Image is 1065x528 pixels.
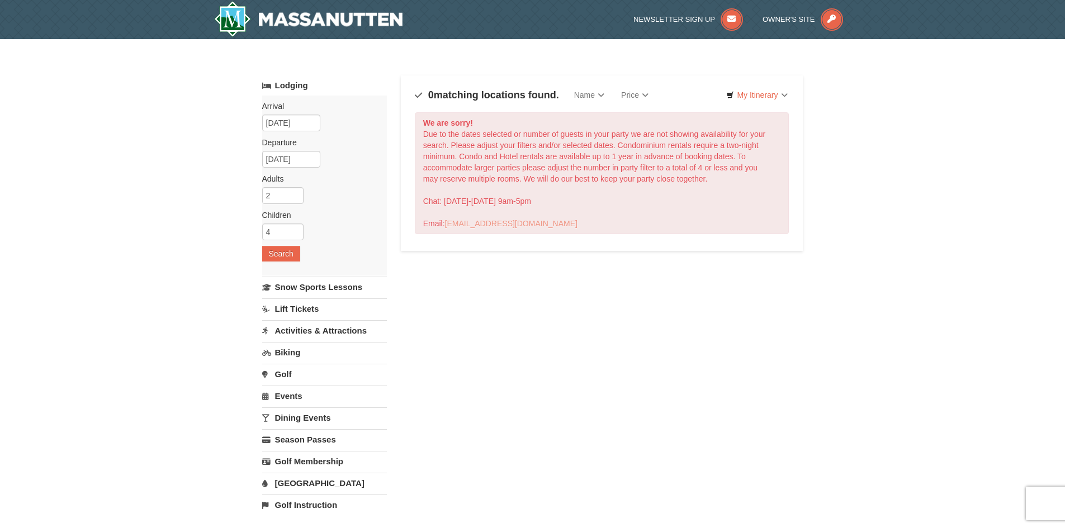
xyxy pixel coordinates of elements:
a: Events [262,386,387,406]
a: Golf Membership [262,451,387,472]
a: Massanutten Resort [214,1,403,37]
a: Newsletter Sign Up [633,15,743,23]
a: Snow Sports Lessons [262,277,387,297]
div: Due to the dates selected or number of guests in your party we are not showing availability for y... [415,112,789,234]
a: Golf Instruction [262,494,387,515]
a: Name [566,84,613,106]
a: Owner's Site [763,15,843,23]
span: Owner's Site [763,15,815,23]
a: Activities & Attractions [262,320,387,341]
a: Golf [262,364,387,384]
label: Adults [262,173,378,184]
a: Price [613,84,657,106]
button: Search [262,246,300,261]
label: Children [262,210,378,221]
span: Newsletter Sign Up [633,15,715,23]
strong: We are sorry! [423,118,473,127]
a: [EMAIL_ADDRESS][DOMAIN_NAME] [445,219,578,228]
a: Dining Events [262,407,387,428]
a: Season Passes [262,429,387,450]
a: Lift Tickets [262,298,387,319]
a: [GEOGRAPHIC_DATA] [262,473,387,493]
label: Departure [262,137,378,148]
img: Massanutten Resort Logo [214,1,403,37]
a: My Itinerary [719,87,794,103]
a: Biking [262,342,387,363]
label: Arrival [262,101,378,112]
a: Lodging [262,75,387,96]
